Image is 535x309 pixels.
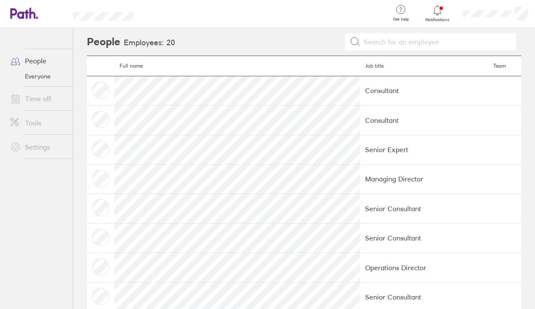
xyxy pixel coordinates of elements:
[360,164,488,194] td: Managing Director
[124,38,175,47] h3: Employees: 20
[114,56,360,76] th: Full name
[360,194,488,223] td: Senior Consultant
[3,69,73,83] a: Everyone
[424,17,452,22] span: Notifications
[360,34,511,50] input: Search for an employee
[360,106,488,135] td: Consultant
[360,76,488,105] td: Consultant
[360,135,488,164] td: Senior Expert
[3,138,73,156] a: Settings
[3,114,73,131] a: Tools
[360,223,488,253] td: Senior Consultant
[424,4,452,22] a: Notifications
[3,90,73,107] a: Time off
[360,56,488,76] th: Job title
[360,253,488,282] td: Operations Director
[387,17,415,22] span: Get help
[87,28,120,56] h2: People
[488,56,521,76] th: Team
[3,52,73,69] a: People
